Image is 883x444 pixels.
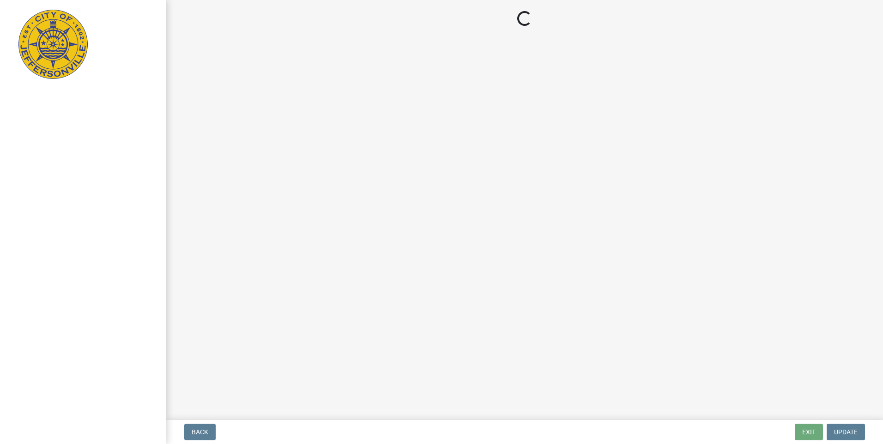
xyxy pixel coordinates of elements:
span: Back [192,428,208,436]
span: Update [834,428,858,436]
button: Exit [795,424,823,440]
button: Back [184,424,216,440]
button: Update [827,424,865,440]
img: City of Jeffersonville, Indiana [18,10,88,79]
